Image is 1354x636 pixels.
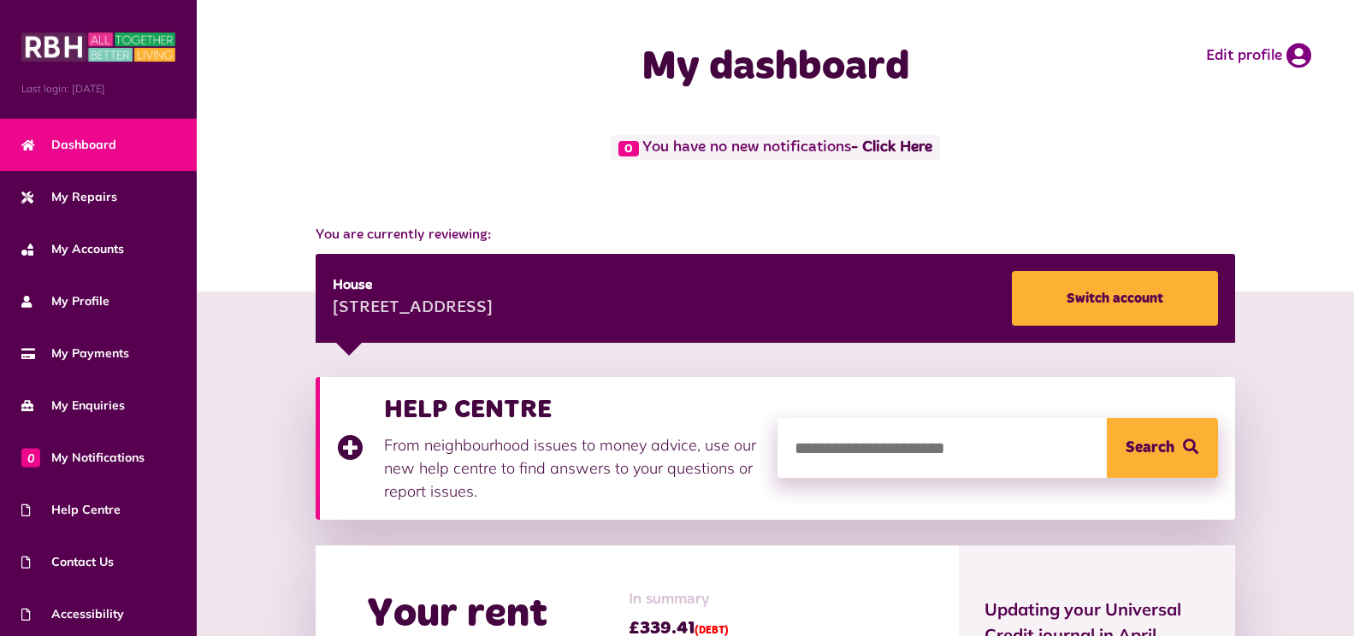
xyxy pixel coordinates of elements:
[618,141,639,156] span: 0
[1206,43,1311,68] a: Edit profile
[503,43,1048,92] h1: My dashboard
[1126,418,1174,478] span: Search
[21,344,129,362] span: My Payments
[21,605,124,623] span: Accessibility
[21,501,121,519] span: Help Centre
[21,448,40,467] span: 0
[21,30,175,64] img: MyRBH
[1107,418,1218,478] button: Search
[21,449,145,467] span: My Notifications
[695,626,729,636] span: (DEBT)
[384,394,760,425] h3: HELP CENTRE
[611,135,940,160] span: You have no new notifications
[21,553,114,571] span: Contact Us
[316,225,1234,245] span: You are currently reviewing:
[21,397,125,415] span: My Enquiries
[384,433,760,503] p: From neighbourhood issues to money advice, use our new help centre to find answers to your questi...
[333,296,493,321] div: [STREET_ADDRESS]
[629,588,729,611] span: In summary
[21,136,116,154] span: Dashboard
[1012,271,1218,326] a: Switch account
[21,81,175,97] span: Last login: [DATE]
[21,240,124,258] span: My Accounts
[21,292,109,310] span: My Profile
[21,188,117,206] span: My Repairs
[851,140,932,156] a: - Click Here
[333,275,493,296] div: House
